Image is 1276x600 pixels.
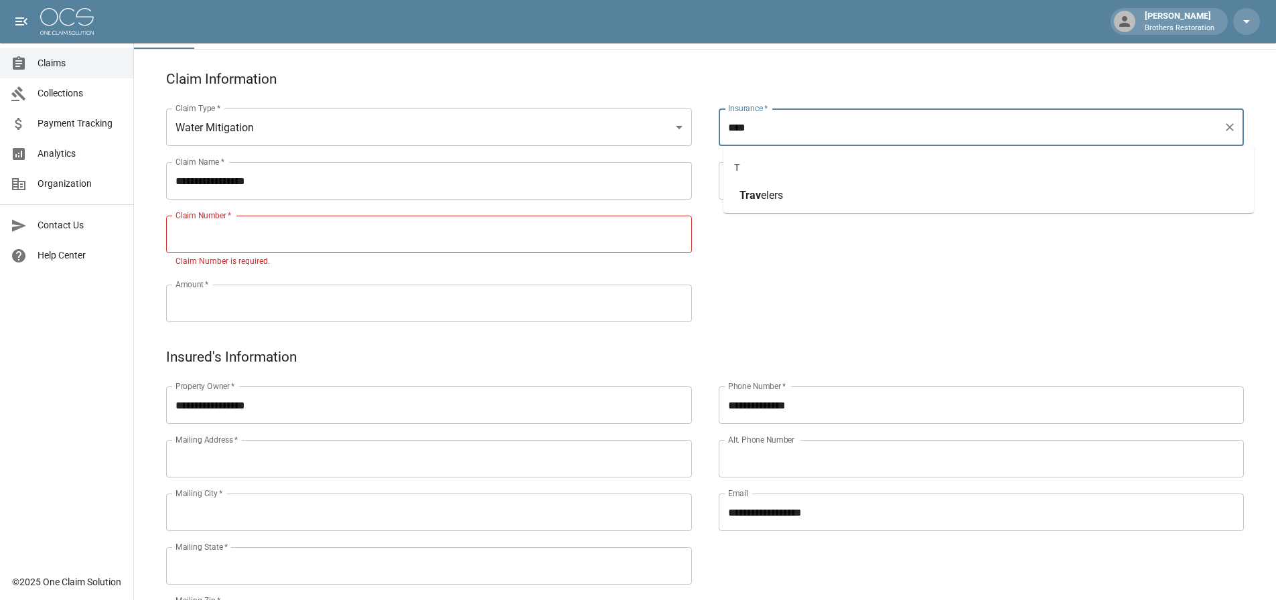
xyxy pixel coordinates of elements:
span: Claims [38,56,123,70]
div: © 2025 One Claim Solution [12,575,121,589]
label: Property Owner [175,380,235,392]
span: Trav [739,189,761,202]
label: Phone Number [728,380,786,392]
span: Payment Tracking [38,117,123,131]
span: elers [761,189,783,202]
label: Claim Name [175,156,224,167]
span: Analytics [38,147,123,161]
span: Contact Us [38,218,123,232]
p: Brothers Restoration [1145,23,1214,34]
span: Help Center [38,248,123,262]
div: T [723,151,1254,183]
div: Water Mitigation [166,108,692,146]
label: Mailing City [175,487,223,499]
label: Claim Type [175,102,220,114]
p: Claim Number is required. [175,255,683,269]
label: Mailing State [175,541,228,552]
button: Clear [1220,118,1239,137]
label: Claim Number [175,210,231,221]
img: ocs-logo-white-transparent.png [40,8,94,35]
button: open drawer [8,8,35,35]
label: Email [728,487,748,499]
span: Organization [38,177,123,191]
label: Insurance [728,102,768,114]
div: [PERSON_NAME] [1139,9,1220,33]
span: Collections [38,86,123,100]
label: Mailing Address [175,434,238,445]
label: Amount [175,279,209,290]
label: Alt. Phone Number [728,434,794,445]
